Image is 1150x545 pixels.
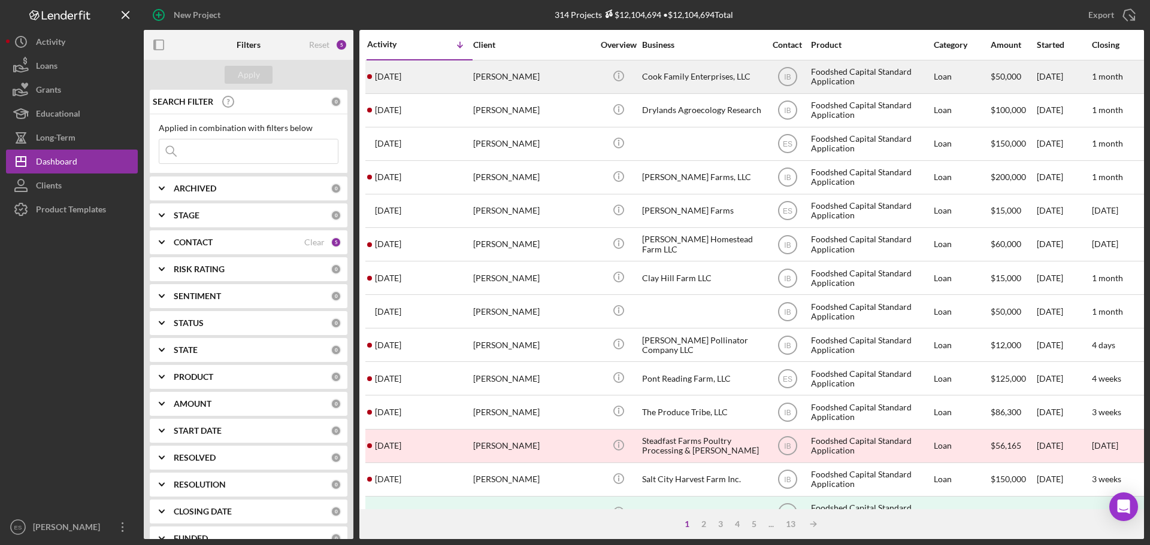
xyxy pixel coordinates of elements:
[991,430,1036,462] div: $56,165
[473,363,593,394] div: [PERSON_NAME]
[1037,363,1091,394] div: [DATE]
[991,373,1026,383] span: $125,000
[1092,205,1118,215] time: [DATE]
[375,239,401,249] time: 2025-09-29 17:38
[811,329,931,361] div: Foodshed Capital Standard Application
[934,162,989,193] div: Loan
[6,126,138,150] button: Long-Term
[811,396,931,428] div: Foodshed Capital Standard Application
[602,10,661,20] div: $12,104,694
[331,237,341,248] div: 5
[6,150,138,173] a: Dashboard
[1037,497,1091,529] div: [DATE]
[642,329,762,361] div: [PERSON_NAME] Pollinator Company LLC
[473,497,593,529] div: [PERSON_NAME]
[375,340,401,350] time: 2025-09-25 13:52
[934,262,989,294] div: Loan
[642,40,762,50] div: Business
[934,95,989,126] div: Loan
[473,396,593,428] div: [PERSON_NAME]
[1092,105,1123,115] time: 1 month
[991,172,1026,182] span: $200,000
[331,533,341,544] div: 0
[765,40,810,50] div: Contact
[784,240,791,249] text: IB
[934,61,989,93] div: Loan
[642,195,762,227] div: [PERSON_NAME] Farms
[36,30,65,57] div: Activity
[331,425,341,436] div: 0
[36,54,57,81] div: Loans
[1076,3,1144,27] button: Export
[695,519,712,529] div: 2
[811,464,931,495] div: Foodshed Capital Standard Application
[811,195,931,227] div: Foodshed Capital Standard Application
[762,519,780,529] div: ...
[784,476,791,484] text: IB
[991,229,1036,260] div: $60,000
[36,126,75,153] div: Long-Term
[473,162,593,193] div: [PERSON_NAME]
[1037,229,1091,260] div: [DATE]
[174,264,225,274] b: RISK RATING
[473,61,593,93] div: [PERSON_NAME]
[642,229,762,260] div: [PERSON_NAME] Homestead Farm LLC
[6,515,138,539] button: ES[PERSON_NAME]
[174,211,199,220] b: STAGE
[1037,128,1091,160] div: [DATE]
[811,162,931,193] div: Foodshed Capital Standard Application
[1088,3,1114,27] div: Export
[6,102,138,126] a: Educational
[174,291,221,301] b: SENTIMENT
[225,66,273,84] button: Apply
[1092,440,1118,450] time: [DATE]
[1037,329,1091,361] div: [DATE]
[991,306,1021,316] span: $50,000
[30,515,108,542] div: [PERSON_NAME]
[174,453,216,462] b: RESOLVED
[784,442,791,450] text: IB
[367,39,420,49] div: Activity
[784,341,791,349] text: IB
[991,40,1036,50] div: Amount
[375,407,401,417] time: 2025-09-16 17:39
[784,106,791,115] text: IB
[174,345,198,355] b: STATE
[237,40,261,50] b: Filters
[6,197,138,221] button: Product Templates
[811,363,931,394] div: Foodshed Capital Standard Application
[375,139,401,148] time: 2025-10-02 15:18
[934,464,989,495] div: Loan
[14,524,22,531] text: ES
[331,345,341,355] div: 0
[1092,474,1121,484] time: 3 weeks
[991,407,1021,417] span: $86,300
[782,375,792,383] text: ES
[642,396,762,428] div: The Produce Tribe, LLC
[991,273,1021,283] span: $15,000
[153,97,213,106] b: SEARCH FILTER
[1037,162,1091,193] div: [DATE]
[331,398,341,409] div: 0
[811,128,931,160] div: Foodshed Capital Standard Application
[934,40,989,50] div: Category
[375,441,401,450] time: 2025-09-15 17:36
[1092,71,1123,81] time: 1 month
[331,372,341,382] div: 0
[174,184,216,193] b: ARCHIVED
[36,150,77,176] div: Dashboard
[642,464,762,495] div: Salt City Harvest Farm Inc.
[784,274,791,282] text: IB
[36,78,61,105] div: Grants
[473,262,593,294] div: [PERSON_NAME]
[555,10,733,20] div: 314 Projects • $12,104,694 Total
[934,497,989,529] div: Loan
[473,195,593,227] div: [PERSON_NAME]
[6,54,138,78] button: Loans
[642,162,762,193] div: [PERSON_NAME] Farms, LLC
[784,173,791,182] text: IB
[375,307,401,316] time: 2025-09-27 11:21
[144,3,232,27] button: New Project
